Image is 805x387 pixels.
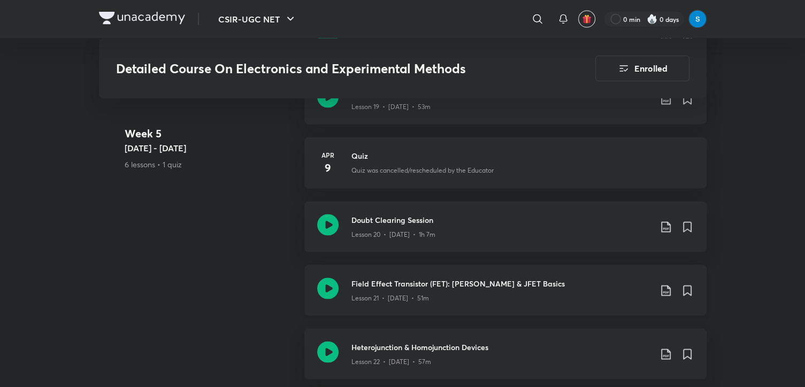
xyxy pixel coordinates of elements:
[351,342,651,353] h3: Heterojunction & Homojunction Devices
[317,160,339,176] h4: 9
[351,357,431,367] p: Lesson 22 • [DATE] • 57m
[351,278,651,289] h3: Field Effect Transistor (FET): [PERSON_NAME] & JFET Basics
[351,230,435,239] p: Lesson 20 • [DATE] • 1h 7m
[304,265,707,329] a: Field Effect Transistor (FET): [PERSON_NAME] & JFET BasicsLesson 21 • [DATE] • 51m
[212,9,303,30] button: CSIR-UGC NET
[351,293,429,303] p: Lesson 21 • [DATE] • 51m
[99,12,185,25] img: Company Logo
[125,159,296,170] p: 6 lessons • 1 quiz
[351,150,694,161] h3: Quiz
[595,56,689,81] button: Enrolled
[116,61,535,76] h3: Detailed Course On Electronics and Experimental Methods
[317,150,339,160] h6: Apr
[125,126,296,142] h4: Week 5
[304,74,707,137] a: Stability in BJTLesson 19 • [DATE] • 53m
[125,142,296,154] h5: [DATE] - [DATE]
[304,202,707,265] a: Doubt Clearing SessionLesson 20 • [DATE] • 1h 7m
[578,11,595,28] button: avatar
[688,10,707,28] img: Sayantan Samanta
[647,14,657,25] img: streak
[582,14,592,24] img: avatar
[99,12,185,27] a: Company Logo
[351,166,494,175] p: Quiz was cancelled/rescheduled by the Educator
[351,214,651,226] h3: Doubt Clearing Session
[351,102,431,112] p: Lesson 19 • [DATE] • 53m
[304,137,707,202] a: Apr9QuizQuiz was cancelled/rescheduled by the Educator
